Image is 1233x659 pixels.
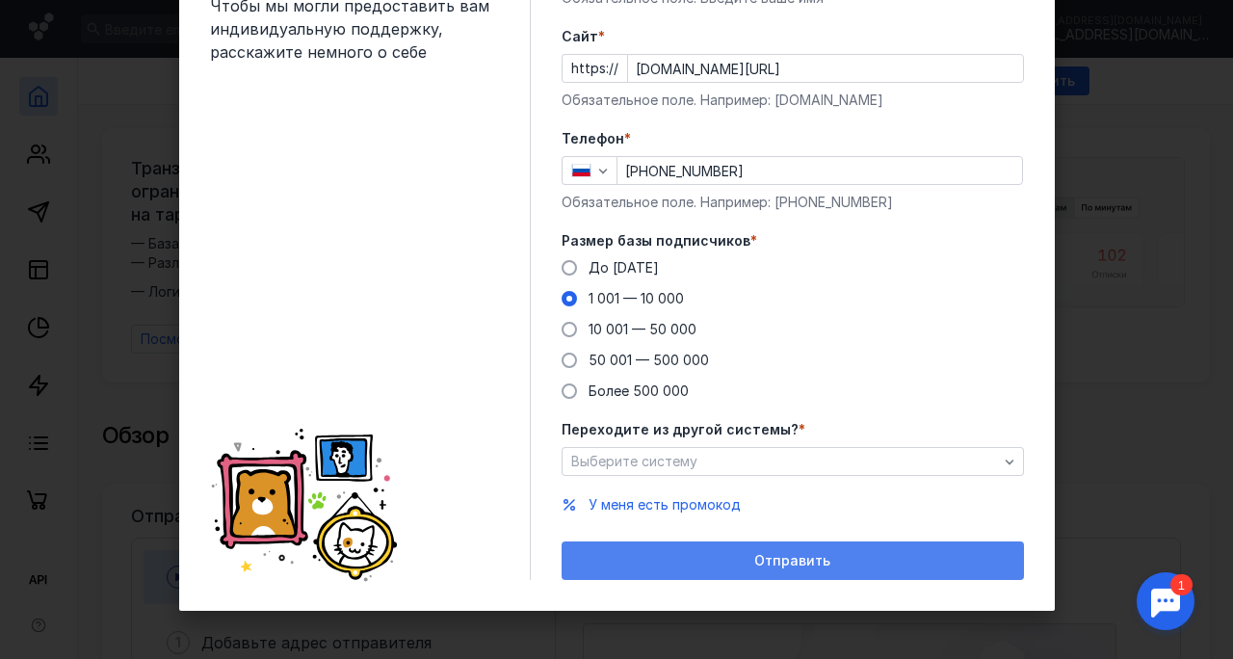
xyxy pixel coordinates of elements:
span: Переходите из другой системы? [562,420,799,439]
span: До [DATE] [589,259,659,276]
div: 1 [43,12,66,33]
span: Cайт [562,27,598,46]
span: Отправить [754,553,830,569]
span: Размер базы подписчиков [562,231,750,250]
span: 10 001 — 50 000 [589,321,696,337]
span: 1 001 — 10 000 [589,290,684,306]
button: Выберите систему [562,447,1024,476]
button: Отправить [562,541,1024,580]
span: Телефон [562,129,624,148]
button: У меня есть промокод [589,495,741,514]
span: 50 001 — 500 000 [589,352,709,368]
div: Обязательное поле. Например: [DOMAIN_NAME] [562,91,1024,110]
span: У меня есть промокод [589,496,741,513]
span: Более 500 000 [589,382,689,399]
span: Выберите систему [571,453,697,469]
div: Обязательное поле. Например: [PHONE_NUMBER] [562,193,1024,212]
